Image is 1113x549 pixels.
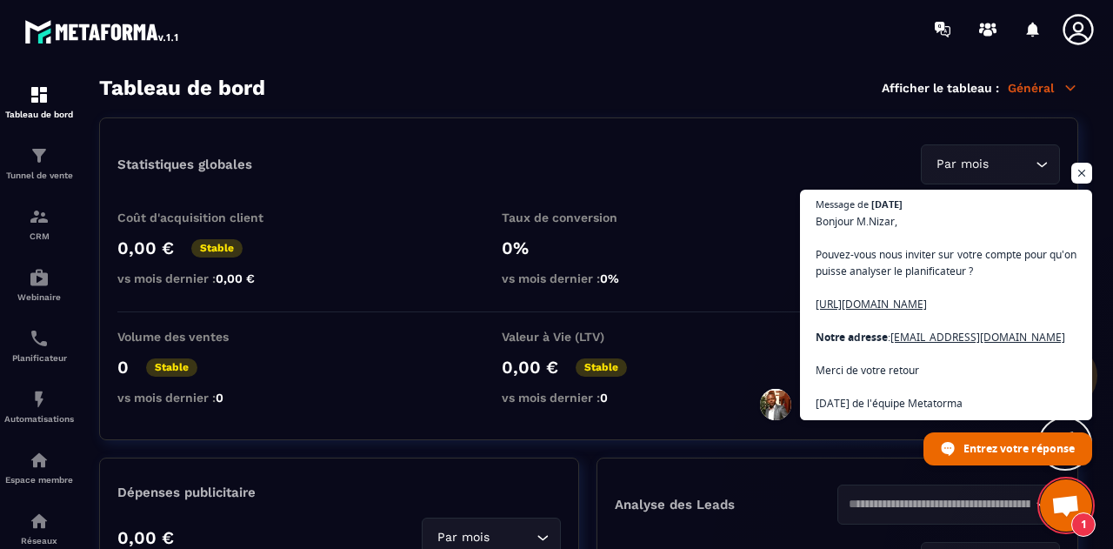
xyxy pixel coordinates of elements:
img: formation [29,84,50,105]
span: Message de [816,199,869,209]
p: vs mois dernier : [502,391,676,405]
p: Valeur à Vie (LTV) [502,330,676,344]
input: Search for option [493,528,532,547]
div: Search for option [921,144,1060,184]
p: Tunnel de vente [4,171,74,180]
a: automationsautomationsWebinaire [4,254,74,315]
p: 0,00 € [502,357,558,378]
p: Analyse des Leads [615,497,837,512]
p: Espace membre [4,475,74,485]
p: Général [1008,80,1078,96]
img: formation [29,145,50,166]
img: automations [29,389,50,410]
span: [DATE] [871,199,903,209]
img: automations [29,267,50,288]
p: vs mois dernier : [502,271,676,285]
a: formationformationCRM [4,193,74,254]
div: Search for option [837,485,1060,525]
a: Ouvrir le chat [1040,479,1092,532]
p: vs mois dernier : [117,391,291,405]
span: Par mois [932,155,992,174]
p: Stable [191,239,243,258]
span: 0 [600,391,608,405]
p: Volume des ventes [117,330,291,344]
p: Statistiques globales [117,157,252,172]
img: formation [29,206,50,227]
p: Stable [146,358,197,377]
p: Automatisations [4,414,74,424]
p: Dépenses publicitaire [117,485,561,500]
a: automationsautomationsAutomatisations [4,376,74,437]
span: 0 [216,391,223,405]
img: automations [29,450,50,471]
span: 0,00 € [216,271,255,285]
img: logo [24,16,181,47]
p: Stable [576,358,627,377]
span: 1 [1071,512,1096,537]
span: Bonjour M.Nizar, Pouvez-vous nous inviter sur votre compte pour qu'on puisse analyser le planific... [816,213,1076,412]
p: Taux de conversion [502,211,676,224]
a: formationformationTableau de bord [4,71,74,132]
img: scheduler [29,328,50,349]
h3: Tableau de bord [99,76,265,100]
p: Coût d'acquisition client [117,211,291,224]
p: Afficher le tableau : [882,81,999,95]
input: Search for option [849,495,1031,514]
p: Tableau de bord [4,110,74,119]
a: formationformationTunnel de vente [4,132,74,193]
p: 0,00 € [117,238,174,258]
a: schedulerschedulerPlanificateur [4,315,74,376]
span: Entrez votre réponse [963,433,1075,464]
p: Webinaire [4,292,74,302]
p: 0,00 € [117,527,174,548]
p: vs mois dernier : [117,271,291,285]
span: 0% [600,271,619,285]
p: 0% [502,238,676,258]
a: automationsautomationsEspace membre [4,437,74,498]
input: Search for option [992,155,1031,174]
p: CRM [4,231,74,241]
p: Planificateur [4,353,74,363]
span: Par mois [433,528,493,547]
p: 0 [117,357,129,378]
img: social-network [29,511,50,532]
